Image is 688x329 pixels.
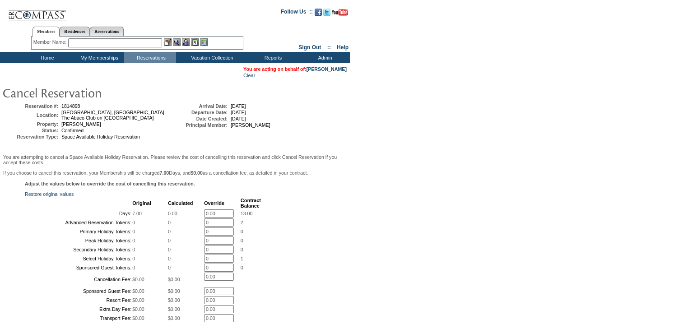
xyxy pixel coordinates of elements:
[4,134,58,139] td: Reservation Type:
[132,265,135,270] span: 0
[307,66,347,72] a: [PERSON_NAME]
[132,315,144,321] span: $0.00
[241,229,243,234] span: 0
[327,44,331,51] span: ::
[168,277,180,282] span: $0.00
[26,246,131,254] td: Secondary Holiday Tokens:
[241,256,243,261] span: 1
[173,116,228,121] td: Date Created:
[246,52,298,63] td: Reports
[26,255,131,263] td: Select Holiday Tokens:
[323,9,330,16] img: Follow us on Twitter
[26,305,131,313] td: Extra Day Fee:
[315,11,322,17] a: Become our fan on Facebook
[4,103,58,109] td: Reservation #:
[33,27,60,37] a: Members
[160,170,169,176] b: 7.00
[132,247,135,252] span: 0
[200,38,208,46] img: b_calculator.gif
[20,52,72,63] td: Home
[132,288,144,294] span: $0.00
[124,52,176,63] td: Reservations
[26,218,131,227] td: Advanced Reservation Tokens:
[3,170,347,176] p: If you choose to cancel this reservation, your Membership will be charged Days, and as a cancella...
[2,83,183,102] img: pgTtlCancelRes.gif
[168,256,171,261] span: 0
[241,247,243,252] span: 0
[191,170,203,176] b: $0.00
[4,110,58,120] td: Location:
[61,103,80,109] span: 1814898
[168,220,171,225] span: 0
[241,265,243,270] span: 0
[168,247,171,252] span: 0
[168,238,171,243] span: 0
[132,200,151,206] b: Original
[191,38,199,46] img: Reservations
[243,73,255,78] a: Clear
[26,264,131,272] td: Sponsored Guest Tokens:
[173,110,228,115] td: Departure Date:
[323,11,330,17] a: Follow us on Twitter
[204,200,224,206] b: Override
[61,128,84,133] span: Confirmed
[132,220,135,225] span: 0
[26,287,131,295] td: Sponsored Guest Fee:
[61,121,101,127] span: [PERSON_NAME]
[168,229,171,234] span: 0
[332,11,348,17] a: Subscribe to our YouTube Channel
[26,273,131,286] td: Cancellation Fee:
[3,154,347,165] p: You are attempting to cancel a Space Available Holiday Reservation. Please review the cost of can...
[241,211,253,216] span: 13.00
[164,38,172,46] img: b_edit.gif
[132,211,142,216] span: 7.00
[168,200,193,206] b: Calculated
[8,2,66,21] img: Compass Home
[132,277,144,282] span: $0.00
[173,38,181,46] img: View
[231,103,246,109] span: [DATE]
[168,306,180,312] span: $0.00
[176,52,246,63] td: Vacation Collection
[243,66,347,72] span: You are acting on behalf of:
[132,297,144,303] span: $0.00
[4,128,58,133] td: Status:
[168,297,180,303] span: $0.00
[298,52,350,63] td: Admin
[168,288,180,294] span: $0.00
[281,8,313,19] td: Follow Us ::
[132,306,144,312] span: $0.00
[26,296,131,304] td: Resort Fee:
[60,27,90,36] a: Residences
[241,238,243,243] span: 0
[4,121,58,127] td: Property:
[168,265,171,270] span: 0
[132,256,135,261] span: 0
[72,52,124,63] td: My Memberships
[25,181,195,186] b: Adjust the values below to override the cost of cancelling this reservation.
[173,103,228,109] td: Arrival Date:
[26,314,131,322] td: Transport Fee:
[61,134,140,139] span: Space Available Holiday Reservation
[26,227,131,236] td: Primary Holiday Tokens:
[61,110,167,120] span: [GEOGRAPHIC_DATA], [GEOGRAPHIC_DATA] - The Abaco Club on [GEOGRAPHIC_DATA]
[231,110,246,115] span: [DATE]
[33,38,68,46] div: Member Name:
[241,220,243,225] span: 2
[26,236,131,245] td: Peak Holiday Tokens:
[231,122,270,128] span: [PERSON_NAME]
[168,315,180,321] span: $0.00
[173,122,228,128] td: Principal Member:
[332,9,348,16] img: Subscribe to our YouTube Channel
[90,27,124,36] a: Reservations
[231,116,246,121] span: [DATE]
[25,191,74,197] a: Restore original values
[298,44,321,51] a: Sign Out
[168,211,177,216] span: 0.00
[26,209,131,218] td: Days:
[132,238,135,243] span: 0
[241,198,261,209] b: Contract Balance
[182,38,190,46] img: Impersonate
[315,9,322,16] img: Become our fan on Facebook
[337,44,349,51] a: Help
